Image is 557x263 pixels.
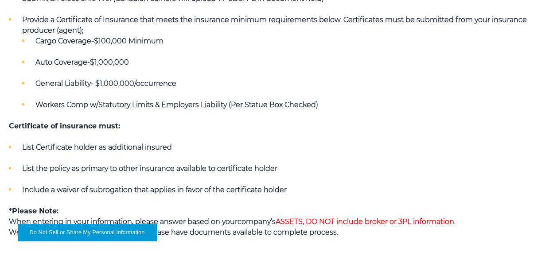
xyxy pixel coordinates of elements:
strong: Website will time out after 30 minutes, please have documents available to complete process. [9,228,338,236]
span: ASSETS, DO NOT include broker or 3PL information. [276,217,456,226]
strong: Include a waiver of subrogation that applies in favor of the certificate holder [22,186,287,194]
strong: General Liability- $1,000,000/occurrence [35,79,176,88]
strong: List the policy as primary to other insurance available to certificate holder [22,164,277,173]
strong: Certificate of insurance must: [9,122,120,130]
strong: Provide a Certificate of Insurance that meets the insurance minimum requirements below. Certifica... [22,15,527,35]
strong: Auto Coverage-$1,000,000 [35,58,129,66]
button: Do Not Sell or Share My Personal Information [18,224,156,241]
strong: When entering in your information, please answer based on your [9,217,238,226]
strong: *Please Note: [9,207,58,215]
strong: List Certificate holder as additional insured [22,143,172,151]
strong: company’s [238,217,456,226]
strong: Cargo Coverage-$100,000 Minimum [35,37,164,45]
strong: Workers Comp w/Statutory Limits & Employers Liability (Per Statue Box Checked) [35,101,318,109]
